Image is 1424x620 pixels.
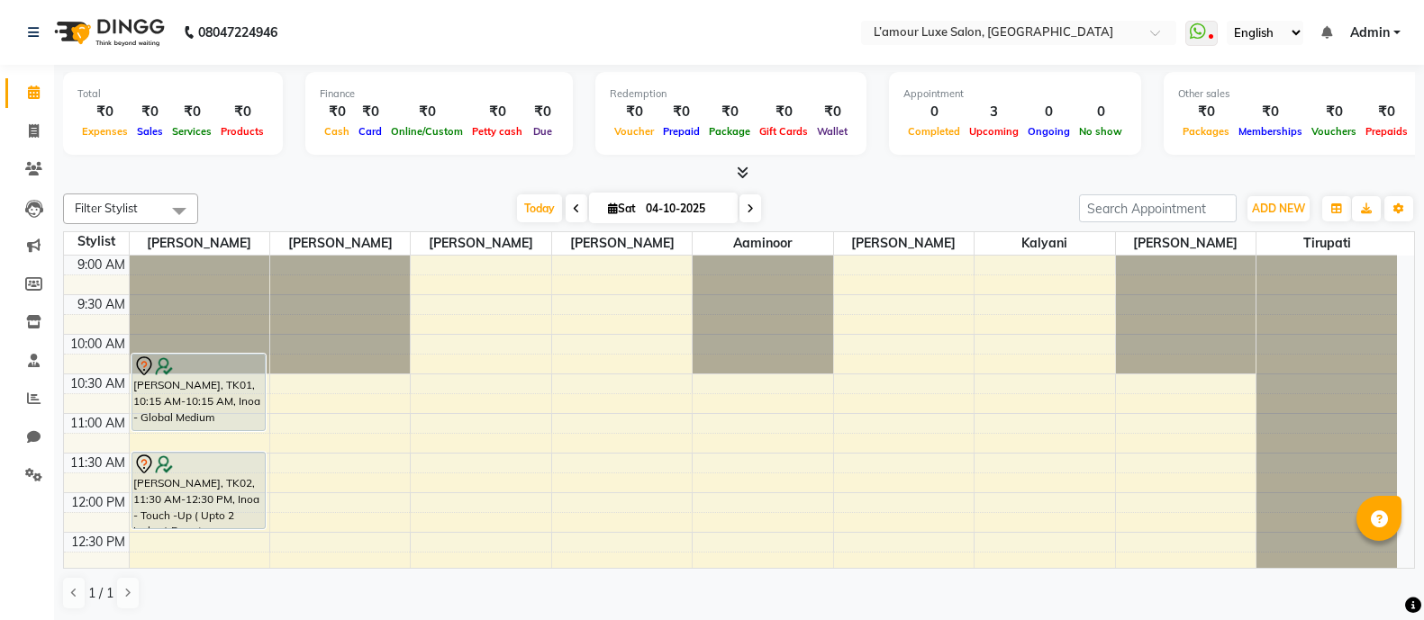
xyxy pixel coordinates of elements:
[68,533,129,552] div: 12:30 PM
[1234,102,1307,122] div: ₹0
[1075,125,1127,138] span: No show
[74,256,129,274] div: 9:00 AM
[965,125,1023,138] span: Upcoming
[658,102,704,122] div: ₹0
[67,454,129,472] div: 11:30 AM
[658,125,704,138] span: Prepaid
[1178,102,1234,122] div: ₹0
[693,232,832,255] span: Aaminoor
[1307,125,1361,138] span: Vouchers
[68,493,129,512] div: 12:00 PM
[320,102,354,122] div: ₹0
[965,102,1023,122] div: 3
[75,201,138,215] span: Filter Stylist
[1348,548,1406,602] iframe: chat widget
[812,102,852,122] div: ₹0
[132,125,168,138] span: Sales
[704,102,755,122] div: ₹0
[1023,102,1075,122] div: 0
[1234,125,1307,138] span: Memberships
[1256,232,1397,255] span: Tirupati
[1075,102,1127,122] div: 0
[386,102,467,122] div: ₹0
[610,102,658,122] div: ₹0
[1361,102,1412,122] div: ₹0
[198,7,277,58] b: 08047224946
[168,102,216,122] div: ₹0
[903,125,965,138] span: Completed
[67,335,129,354] div: 10:00 AM
[517,194,562,222] span: Today
[130,232,269,255] span: [PERSON_NAME]
[1079,194,1237,222] input: Search Appointment
[640,195,730,222] input: 2025-10-04
[755,125,812,138] span: Gift Cards
[529,125,557,138] span: Due
[77,86,268,102] div: Total
[704,125,755,138] span: Package
[67,374,129,393] div: 10:30 AM
[132,355,266,430] div: [PERSON_NAME], TK01, 10:15 AM-10:15 AM, Inoa - Global Medium
[67,414,129,433] div: 11:00 AM
[1307,102,1361,122] div: ₹0
[1116,232,1256,255] span: [PERSON_NAME]
[168,125,216,138] span: Services
[1252,202,1305,215] span: ADD NEW
[812,125,852,138] span: Wallet
[354,102,386,122] div: ₹0
[552,232,692,255] span: [PERSON_NAME]
[1023,125,1075,138] span: Ongoing
[77,125,132,138] span: Expenses
[834,232,974,255] span: [PERSON_NAME]
[467,102,527,122] div: ₹0
[527,102,558,122] div: ₹0
[975,232,1114,255] span: Kalyani
[88,584,113,603] span: 1 / 1
[354,125,386,138] span: Card
[270,232,410,255] span: [PERSON_NAME]
[755,102,812,122] div: ₹0
[610,125,658,138] span: Voucher
[216,102,268,122] div: ₹0
[320,125,354,138] span: Cash
[320,86,558,102] div: Finance
[1247,196,1310,221] button: ADD NEW
[603,202,640,215] span: Sat
[1178,125,1234,138] span: Packages
[903,86,1127,102] div: Appointment
[132,102,168,122] div: ₹0
[132,453,266,528] div: [PERSON_NAME], TK02, 11:30 AM-12:30 PM, Inoa - Touch -Up ( Upto 2 Inches) Expert
[386,125,467,138] span: Online/Custom
[610,86,852,102] div: Redemption
[903,102,965,122] div: 0
[46,7,169,58] img: logo
[1361,125,1412,138] span: Prepaids
[467,125,527,138] span: Petty cash
[411,232,550,255] span: [PERSON_NAME]
[216,125,268,138] span: Products
[1350,23,1390,42] span: Admin
[77,102,132,122] div: ₹0
[64,232,129,251] div: Stylist
[74,295,129,314] div: 9:30 AM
